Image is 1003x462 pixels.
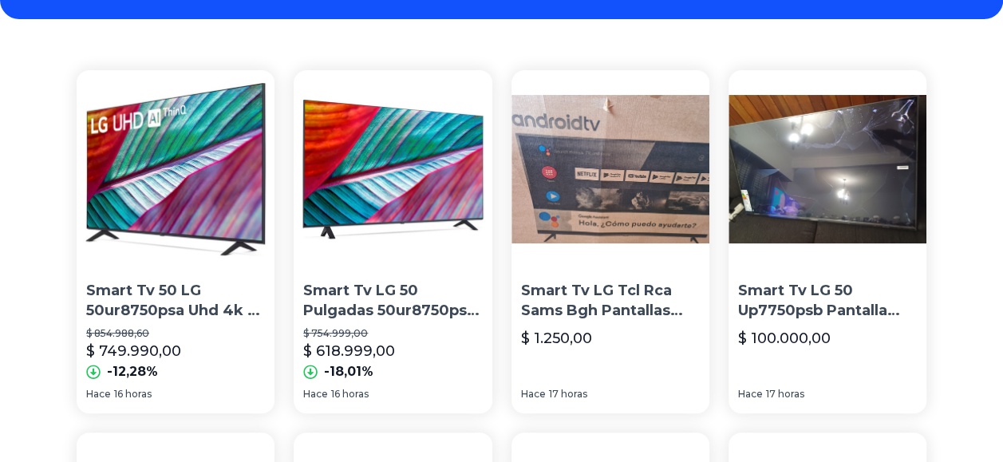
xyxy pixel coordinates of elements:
[86,281,265,321] p: Smart Tv 50 LG 50ur8750psa Uhd 4k Ai Thinq
[738,388,763,401] span: Hace
[738,281,917,321] p: Smart Tv LG 50 Up7750psb Pantalla Rota
[549,388,587,401] span: 17 horas
[738,327,831,349] p: $ 100.000,00
[303,281,482,321] p: Smart Tv LG 50 Pulgadas 50ur8750psa 4k Uhd Ai Thinq Webos 23
[511,70,709,268] img: Smart Tv LG Tcl Rca Sams Bgh Pantallas Rotas Repuestos 50 75
[729,70,926,268] img: Smart Tv LG 50 Up7750psb Pantalla Rota
[729,70,926,413] a: Smart Tv LG 50 Up7750psb Pantalla RotaSmart Tv LG 50 Up7750psb Pantalla Rota$ 100.000,00Hace17 horas
[303,340,395,362] p: $ 618.999,00
[107,362,158,381] p: -12,28%
[331,388,369,401] span: 16 horas
[766,388,804,401] span: 17 horas
[77,70,274,268] img: Smart Tv 50 LG 50ur8750psa Uhd 4k Ai Thinq
[303,388,328,401] span: Hace
[521,281,700,321] p: Smart Tv LG Tcl Rca Sams Bgh Pantallas Rotas Repuestos 50 75
[114,388,152,401] span: 16 horas
[511,70,709,413] a: Smart Tv LG Tcl Rca Sams Bgh Pantallas Rotas Repuestos 50 75Smart Tv LG Tcl Rca Sams Bgh Pantalla...
[303,327,482,340] p: $ 754.999,00
[521,388,546,401] span: Hace
[86,388,111,401] span: Hace
[324,362,373,381] p: -18,01%
[521,327,592,349] p: $ 1.250,00
[294,70,492,413] a: Smart Tv LG 50 Pulgadas 50ur8750psa 4k Uhd Ai Thinq Webos 23Smart Tv LG 50 Pulgadas 50ur8750psa 4...
[86,327,265,340] p: $ 854.988,60
[294,70,492,268] img: Smart Tv LG 50 Pulgadas 50ur8750psa 4k Uhd Ai Thinq Webos 23
[77,70,274,413] a: Smart Tv 50 LG 50ur8750psa Uhd 4k Ai ThinqSmart Tv 50 LG 50ur8750psa Uhd 4k Ai Thinq$ 854.988,60$...
[86,340,181,362] p: $ 749.990,00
